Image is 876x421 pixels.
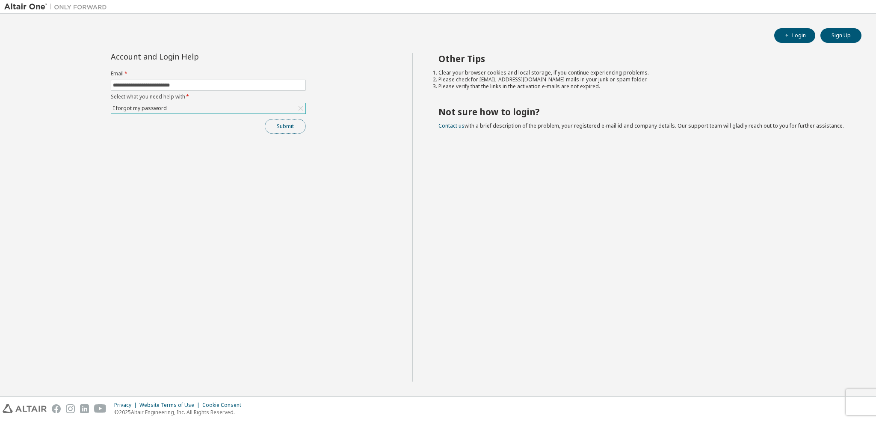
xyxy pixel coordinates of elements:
img: Altair One [4,3,111,11]
img: linkedin.svg [80,404,89,413]
img: youtube.svg [94,404,107,413]
div: Cookie Consent [202,402,246,409]
li: Please verify that the links in the activation e-mails are not expired. [438,83,846,90]
img: instagram.svg [66,404,75,413]
a: Contact us [438,122,465,129]
div: Privacy [114,402,139,409]
div: I forgot my password [111,103,305,113]
li: Clear your browser cookies and local storage, if you continue experiencing problems. [438,69,846,76]
img: altair_logo.svg [3,404,47,413]
label: Select what you need help with [111,93,306,100]
h2: Not sure how to login? [438,106,846,117]
label: Email [111,70,306,77]
div: Account and Login Help [111,53,267,60]
img: facebook.svg [52,404,61,413]
button: Login [774,28,815,43]
h2: Other Tips [438,53,846,64]
p: © 2025 Altair Engineering, Inc. All Rights Reserved. [114,409,246,416]
li: Please check for [EMAIL_ADDRESS][DOMAIN_NAME] mails in your junk or spam folder. [438,76,846,83]
button: Submit [265,119,306,134]
div: Website Terms of Use [139,402,202,409]
span: with a brief description of the problem, your registered e-mail id and company details. Our suppo... [438,122,844,129]
button: Sign Up [820,28,861,43]
div: I forgot my password [112,104,168,113]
